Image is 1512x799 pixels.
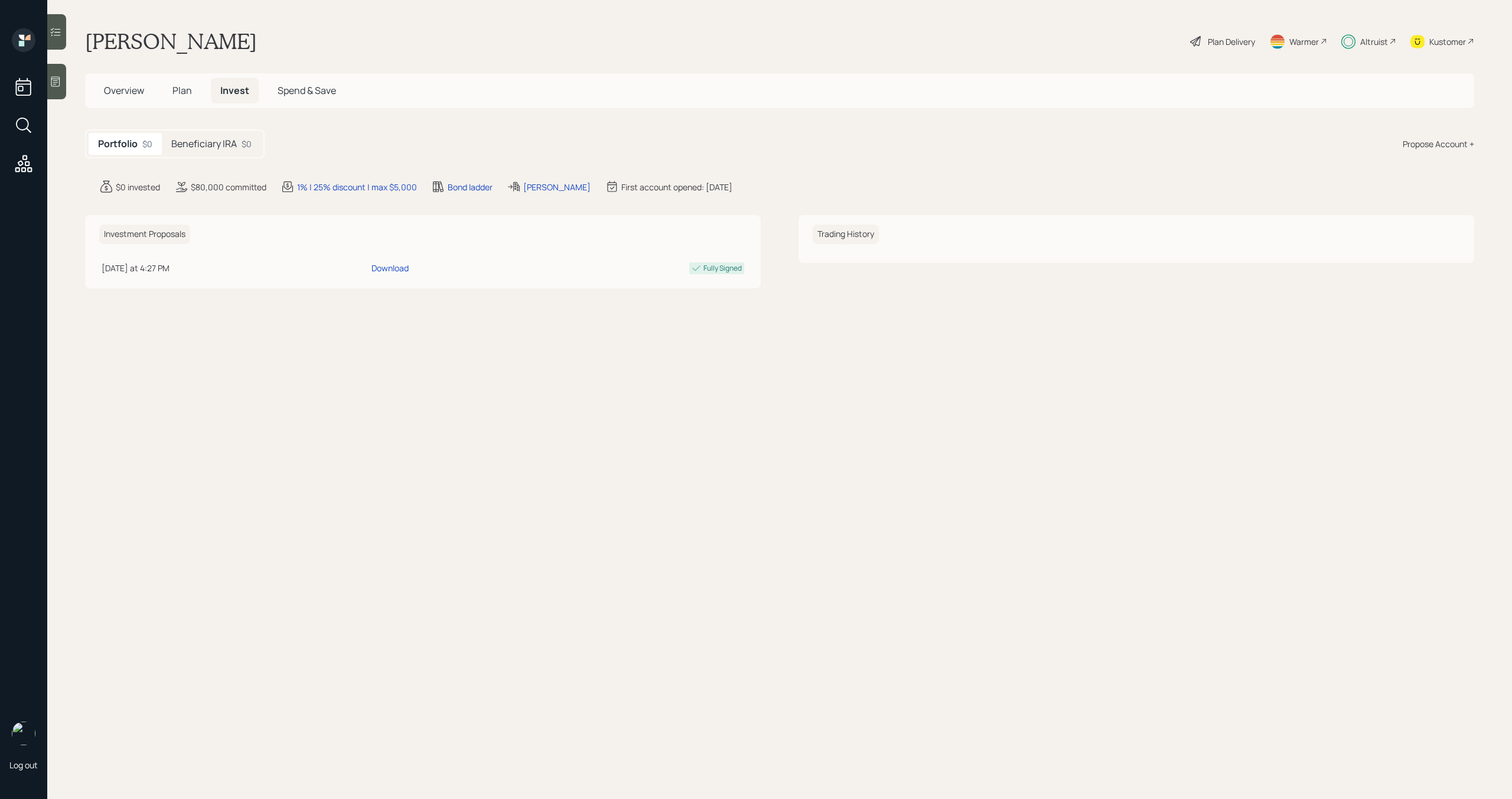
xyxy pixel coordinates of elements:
div: 1% | 25% discount | max $5,000 [297,181,417,193]
div: [DATE] at 4:27 PM [102,262,367,274]
span: Overview [104,84,144,97]
span: Plan [172,84,192,97]
h1: [PERSON_NAME] [85,28,257,54]
h5: Beneficiary IRA [171,138,237,150]
div: Altruist [1360,35,1388,48]
div: Bond ladder [448,181,493,193]
div: $0 [242,138,252,150]
h5: Portfolio [98,138,138,150]
h6: Investment Proposals [99,225,190,244]
div: Warmer [1289,35,1319,48]
div: Plan Delivery [1208,35,1255,48]
div: $0 invested [116,181,160,193]
img: michael-russo-headshot.png [12,722,35,745]
div: $80,000 committed [191,181,266,193]
div: Download [372,262,409,274]
div: $0 [142,138,152,150]
div: Fully Signed [703,263,742,274]
div: First account opened: [DATE] [621,181,732,193]
div: [PERSON_NAME] [523,181,591,193]
div: Kustomer [1429,35,1466,48]
h6: Trading History [813,225,879,244]
div: Propose Account + [1403,138,1474,150]
span: Invest [220,84,249,97]
span: Spend & Save [278,84,336,97]
div: Log out [9,759,38,771]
